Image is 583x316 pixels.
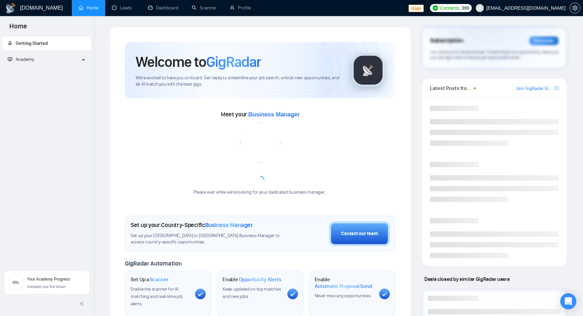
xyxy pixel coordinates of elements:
[570,5,580,11] a: setting
[79,5,99,11] a: homeHome
[27,285,66,289] span: Complete your first lesson
[255,174,266,186] span: loading
[136,53,261,71] h1: Welcome to
[422,273,512,285] span: Deals closed by similar GigRadar users
[240,123,280,163] img: error
[150,276,168,283] span: Scanner
[223,276,281,283] h1: Enable
[4,21,32,35] span: Home
[409,5,424,12] span: stage
[315,276,374,289] h1: Enable
[433,5,438,11] img: upwork-logo.png
[16,57,34,62] span: Academy
[8,57,34,62] span: Academy
[8,41,12,45] span: rocket
[131,286,182,307] span: Enable the scanner for AI matching and real-time job alerts.
[223,286,281,299] span: Keep updated on top matches and new jobs.
[570,5,580,11] span: setting
[136,75,341,88] span: We're excited to have you on board. Get ready to streamline your job search, unlock new opportuni...
[8,57,12,62] span: fund-projection-screen
[341,230,378,237] div: Contact our team
[131,233,286,245] span: Set up your [GEOGRAPHIC_DATA] or [GEOGRAPHIC_DATA] Business Manager to access country-specific op...
[570,3,580,13] button: setting
[529,36,559,45] div: Reminder
[461,4,469,12] span: 399
[477,6,482,10] span: user
[189,189,331,196] div: Please wait while we're looking for your dedicated business manager...
[205,221,253,229] span: Business Manager
[2,37,91,50] li: Getting Started
[230,5,251,11] a: userProfile
[5,3,16,14] img: logo
[131,221,253,229] h1: Set up your Country-Specific
[2,69,91,73] li: Academy Homepage
[329,221,390,246] button: Contact our team
[430,49,558,60] span: Your subscription will be renewed. To keep things running smoothly, make sure your payment method...
[8,280,24,285] span: 0%
[192,5,216,11] a: searchScanner
[555,85,559,91] a: export
[440,4,460,12] span: Connects:
[131,276,168,283] h1: Set Up a
[80,300,86,307] span: double-left
[16,40,48,46] span: Getting Started
[315,293,372,299] span: Never miss any opportunities.
[112,5,135,11] a: messageLeads
[221,111,300,118] span: Meet your
[239,276,281,283] span: Opportunity Alerts
[27,277,70,282] span: Your Academy Progress
[148,5,178,11] a: dashboardDashboard
[125,260,181,267] span: GigRadar Automation
[430,35,463,46] span: Subscription
[351,54,385,87] img: gigradar-logo.png
[516,85,553,92] a: Join GigRadar Slack Community
[315,283,372,290] span: Automatic Proposal Send
[206,53,261,71] span: GigRadar
[430,84,472,92] span: Latest Posts from the GigRadar Community
[248,111,300,118] span: Business Manager
[560,293,576,309] div: Open Intercom Messenger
